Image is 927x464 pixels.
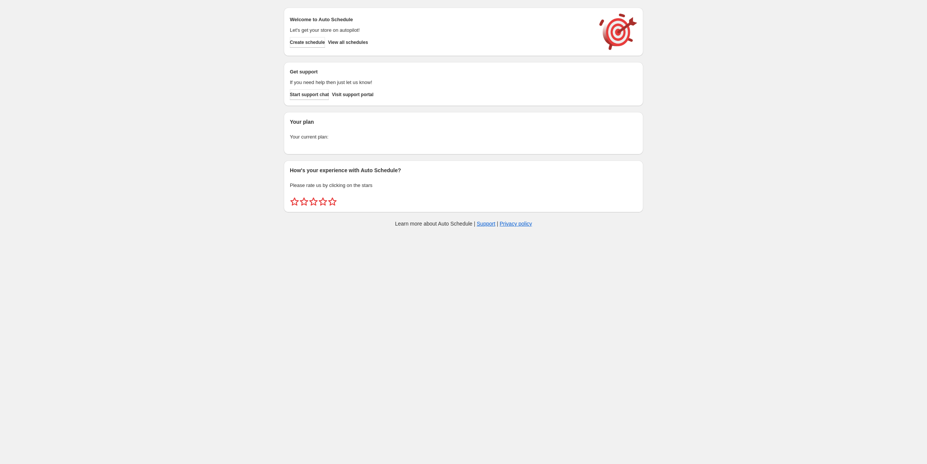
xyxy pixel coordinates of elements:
[290,26,592,34] p: Let's get your store on autopilot!
[290,133,637,141] p: Your current plan:
[477,221,495,227] a: Support
[290,16,592,23] h2: Welcome to Auto Schedule
[290,37,325,48] button: Create schedule
[290,182,637,189] p: Please rate us by clicking on the stars
[500,221,532,227] a: Privacy policy
[328,37,368,48] button: View all schedules
[290,39,325,45] span: Create schedule
[290,79,592,86] p: If you need help then just let us know!
[290,68,592,76] h2: Get support
[290,89,329,100] a: Start support chat
[328,39,368,45] span: View all schedules
[395,220,532,227] p: Learn more about Auto Schedule | |
[332,92,373,98] span: Visit support portal
[290,118,637,126] h2: Your plan
[290,167,637,174] h2: How's your experience with Auto Schedule?
[332,89,373,100] a: Visit support portal
[290,92,329,98] span: Start support chat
